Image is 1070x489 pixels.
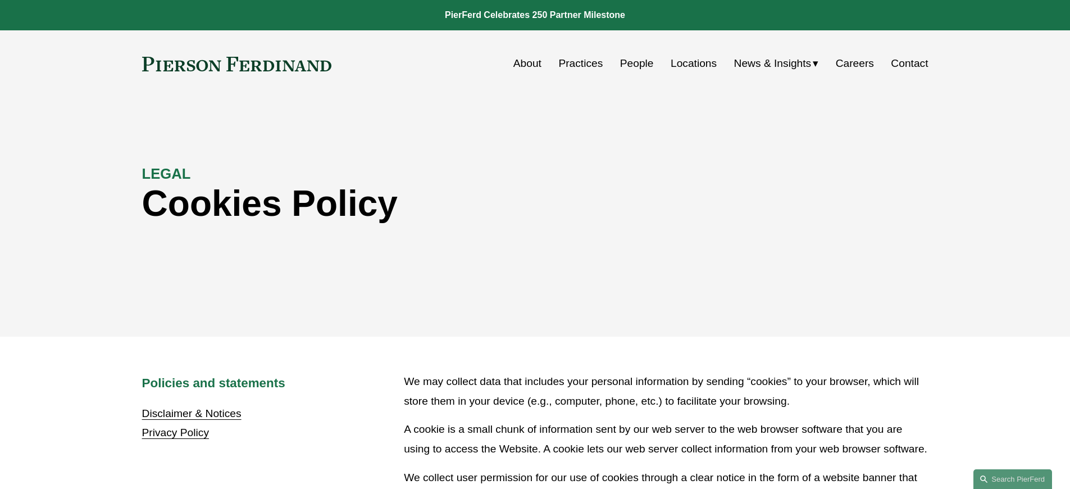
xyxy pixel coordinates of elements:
[404,372,928,411] p: We may collect data that includes your personal information by sending “cookies” to your browser,...
[142,427,209,438] a: Privacy Policy
[558,53,603,74] a: Practices
[734,54,812,74] span: News & Insights
[891,53,928,74] a: Contact
[142,183,732,224] h1: Cookies Policy
[142,407,242,419] a: Disclaimer & Notices
[836,53,874,74] a: Careers
[620,53,654,74] a: People
[734,53,819,74] a: folder dropdown
[513,53,541,74] a: About
[404,420,928,459] p: A cookie is a small chunk of information sent by our web server to the web browser software that ...
[973,469,1052,489] a: Search this site
[671,53,717,74] a: Locations
[142,166,191,182] strong: LEGAL
[142,376,285,390] strong: Policies and statements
